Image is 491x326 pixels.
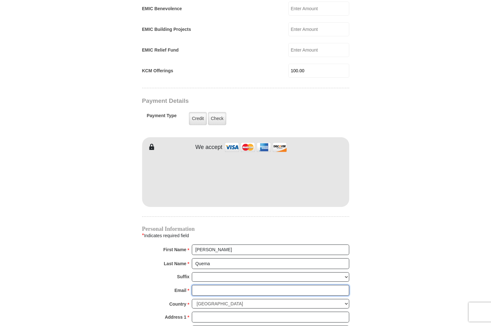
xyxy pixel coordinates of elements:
h4: We accept [195,144,222,151]
input: Enter Amount [288,43,349,57]
strong: Country [169,300,186,308]
label: Credit [189,112,206,125]
label: EMIC Building Projects [142,26,191,33]
input: Enter Amount [288,2,349,16]
img: credit cards accepted [224,140,288,154]
strong: Suffix [177,272,190,281]
input: Enter Amount [288,22,349,36]
label: EMIC Relief Fund [142,47,179,53]
h5: Payment Type [147,113,177,122]
strong: First Name [163,245,186,254]
h3: Payment Details [142,97,305,105]
label: Check [208,112,227,125]
input: Enter Amount [288,64,349,78]
div: Indicates required field [142,231,349,240]
strong: Email [175,286,186,295]
strong: Address 1 [165,313,186,322]
strong: Last Name [164,259,186,268]
label: EMIC Benevolence [142,5,182,12]
label: KCM Offerings [142,67,173,74]
h4: Personal Information [142,226,349,231]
